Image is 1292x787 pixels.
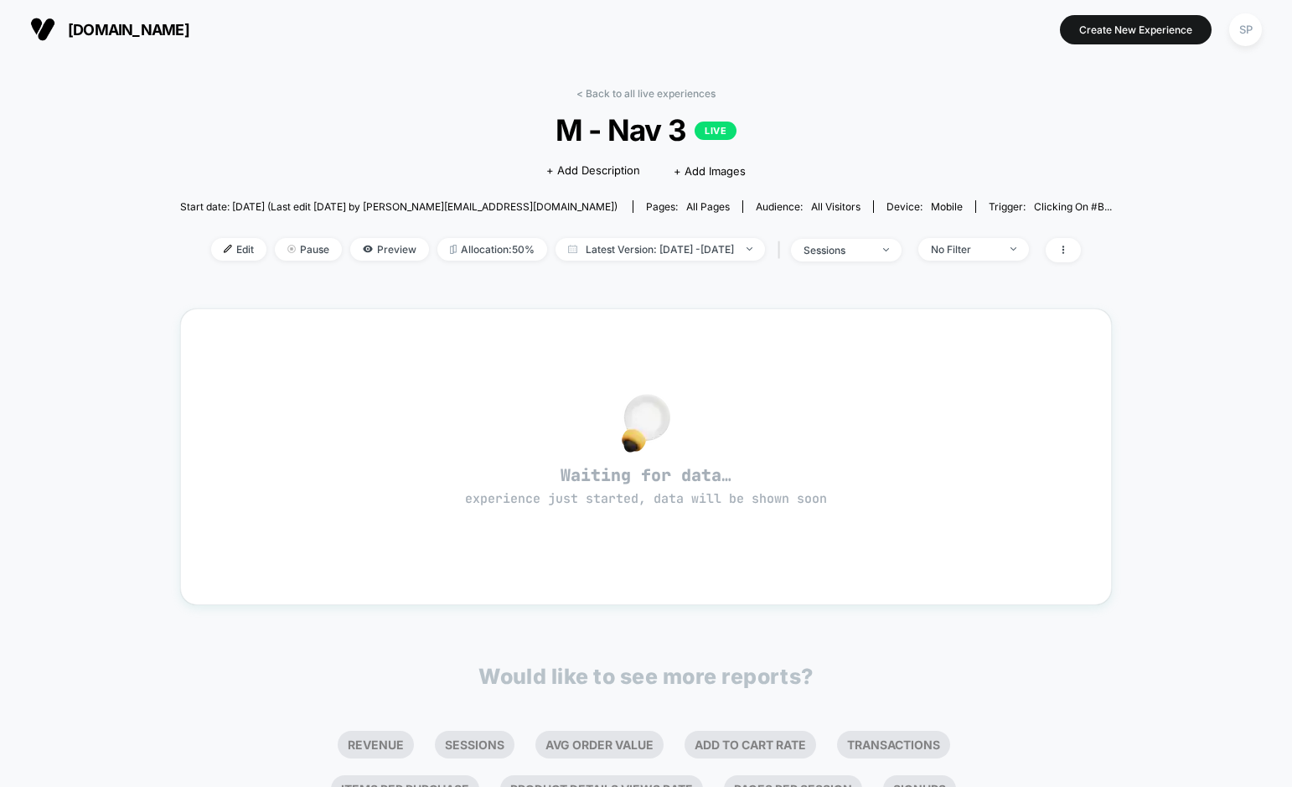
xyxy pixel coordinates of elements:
[686,200,730,213] span: all pages
[478,664,814,689] p: Would like to see more reports?
[437,238,547,261] span: Allocation: 50%
[546,163,640,179] span: + Add Description
[931,243,998,256] div: No Filter
[287,245,296,253] img: end
[180,200,618,213] span: Start date: [DATE] (Last edit [DATE] by [PERSON_NAME][EMAIL_ADDRESS][DOMAIN_NAME])
[227,112,1065,148] span: M - Nav 3
[747,247,752,251] img: end
[756,200,860,213] div: Audience:
[30,17,55,42] img: Visually logo
[68,21,189,39] span: [DOMAIN_NAME]
[685,731,816,759] li: Add To Cart Rate
[674,164,746,178] span: + Add Images
[568,245,577,253] img: calendar
[646,200,730,213] div: Pages:
[873,200,975,213] span: Device:
[804,244,871,256] div: sessions
[556,238,765,261] span: Latest Version: [DATE] - [DATE]
[350,238,429,261] span: Preview
[1010,247,1016,251] img: end
[435,731,514,759] li: Sessions
[1034,200,1112,213] span: Clicking on #b...
[275,238,342,261] span: Pause
[883,248,889,251] img: end
[1060,15,1212,44] button: Create New Experience
[695,122,736,140] p: LIVE
[210,464,1082,508] span: Waiting for data…
[338,731,414,759] li: Revenue
[773,238,791,262] span: |
[465,490,827,507] span: experience just started, data will be shown soon
[224,245,232,253] img: edit
[931,200,963,213] span: mobile
[25,16,194,43] button: [DOMAIN_NAME]
[450,245,457,254] img: rebalance
[622,394,670,453] img: no_data
[211,238,266,261] span: Edit
[1224,13,1267,47] button: SP
[535,731,664,759] li: Avg Order Value
[811,200,860,213] span: All Visitors
[837,731,950,759] li: Transactions
[989,200,1112,213] div: Trigger:
[1229,13,1262,46] div: SP
[576,87,716,100] a: < Back to all live experiences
